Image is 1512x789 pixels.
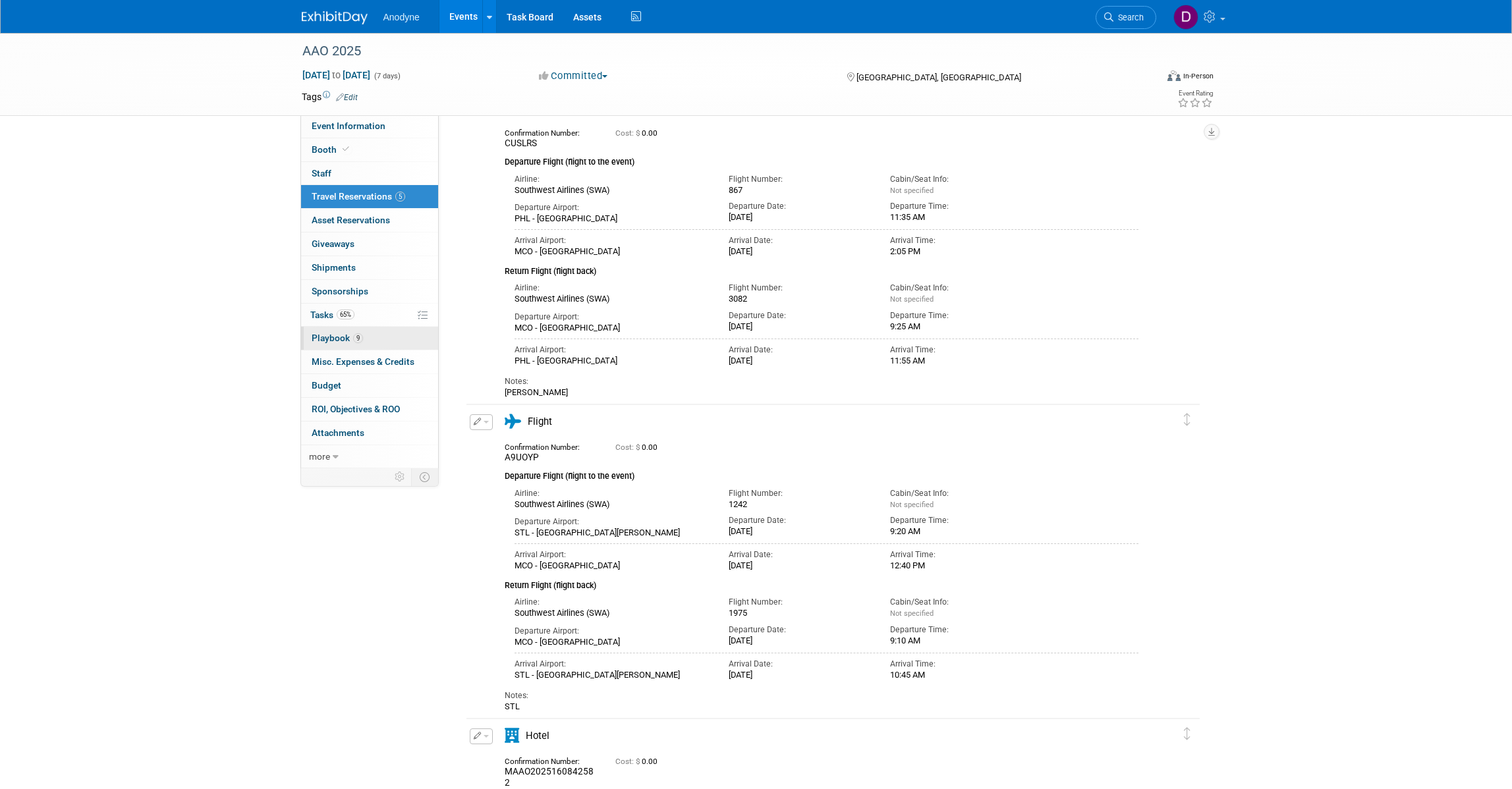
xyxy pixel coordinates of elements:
[505,452,539,462] span: A9UOYP
[515,174,710,185] div: Airline:
[301,304,438,327] a: Tasks65%
[890,235,1031,246] div: Arrival Time:
[729,185,870,196] div: 867
[337,310,354,319] span: 65%
[890,624,1031,636] div: Departure Time:
[515,608,710,618] div: Southwest Airlines (SWA)
[301,232,438,256] a: Giveaways
[505,124,596,138] div: Confirmation Number:
[515,670,710,680] div: STL - [GEOGRAPHIC_DATA][PERSON_NAME]
[312,356,414,367] span: Misc. Expenses & Credits
[890,659,1031,670] div: Arrival Time:
[505,463,1139,483] div: Departure Flight (flight to the event)
[615,128,663,138] span: 0.00
[505,414,521,429] i: Flight
[330,70,343,80] span: to
[505,439,596,452] div: Confirmation Number:
[890,597,1031,608] div: Cabin/Seat Info:
[890,246,1031,257] div: 2:05 PM
[515,202,710,213] div: Departure Airport:
[505,701,1139,712] div: STL
[515,560,710,571] div: MCO - [GEOGRAPHIC_DATA]
[729,608,870,618] div: 1975
[890,670,1031,680] div: 10:45 AM
[729,321,870,332] div: [DATE]
[729,636,870,646] div: [DATE]
[298,40,1136,63] div: AAO 2025
[615,443,642,452] span: Cost: $
[505,766,594,788] span: MAAO2025160842582
[515,213,710,224] div: PHL - [GEOGRAPHIC_DATA]
[890,515,1031,526] div: Departure Time:
[301,162,438,185] a: Staff
[310,310,354,320] span: Tasks
[301,115,438,138] a: Event Information
[302,69,371,81] span: [DATE] [DATE]
[312,286,368,296] span: Sponsorships
[729,499,870,510] div: 1242
[515,516,710,528] div: Departure Airport:
[312,427,364,438] span: Attachments
[312,238,354,249] span: Giveaways
[890,321,1031,332] div: 9:25 AM
[1078,68,1214,88] div: Event Format
[515,488,710,499] div: Airline:
[729,526,870,537] div: [DATE]
[505,728,519,743] i: Hotel
[729,659,870,670] div: Arrival Date:
[505,387,1139,398] div: [PERSON_NAME]
[515,235,710,246] div: Arrival Airport:
[890,501,934,509] span: Not specified
[729,549,870,560] div: Arrival Date:
[301,138,438,161] a: Booth
[515,185,710,196] div: Southwest Airlines (SWA)
[312,380,341,391] span: Budget
[515,344,710,356] div: Arrival Airport:
[615,757,642,766] span: Cost: $
[301,398,438,421] a: ROI, Objectives & ROO
[505,572,1139,592] div: Return Flight (flight back)
[301,327,438,350] a: Playbook9
[505,138,537,148] span: CUSLRS
[312,168,331,178] span: Staff
[890,174,1031,185] div: Cabin/Seat Info:
[729,310,870,321] div: Departure Date:
[395,192,405,202] span: 5
[383,12,420,22] span: Anodyne
[890,356,1031,366] div: 11:55 AM
[890,344,1031,356] div: Arrival Time:
[1167,70,1181,81] img: Format-Inperson.png
[302,11,368,24] img: ExhibitDay
[515,246,710,257] div: MCO - [GEOGRAPHIC_DATA]
[373,72,401,80] span: (7 days)
[505,258,1139,278] div: Return Flight (flight back)
[312,191,405,202] span: Travel Reservations
[353,333,363,343] span: 9
[890,186,934,195] span: Not specified
[515,283,710,294] div: Airline:
[343,146,349,153] i: Booth reservation complete
[515,528,710,538] div: STL - [GEOGRAPHIC_DATA][PERSON_NAME]
[890,488,1031,499] div: Cabin/Seat Info:
[389,468,412,485] td: Personalize Event Tab Strip
[301,280,438,303] a: Sponsorships
[729,201,870,212] div: Departure Date:
[301,445,438,468] a: more
[729,356,870,366] div: [DATE]
[312,404,400,414] span: ROI, Objectives & ROO
[528,416,552,427] span: Flight
[890,636,1031,646] div: 9:10 AM
[856,72,1021,82] span: [GEOGRAPHIC_DATA], [GEOGRAPHIC_DATA]
[890,526,1031,537] div: 9:20 AM
[302,90,358,103] td: Tags
[301,209,438,232] a: Asset Reservations
[411,468,438,485] td: Toggle Event Tabs
[729,235,870,246] div: Arrival Date:
[729,624,870,636] div: Departure Date:
[615,443,663,452] span: 0.00
[729,174,870,185] div: Flight Number:
[1184,727,1190,740] i: Click and drag to move item
[729,283,870,294] div: Flight Number:
[515,549,710,560] div: Arrival Airport:
[515,323,710,333] div: MCO - [GEOGRAPHIC_DATA]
